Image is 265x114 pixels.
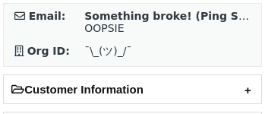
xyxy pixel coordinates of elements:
span: OOPSIE [84,22,124,34]
h2: Customer Information [4,75,261,103]
span: ¯\_(ツ)_/¯ [84,45,131,57]
strong: Email: [29,10,66,22]
strong: Org ID: [27,45,70,57]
